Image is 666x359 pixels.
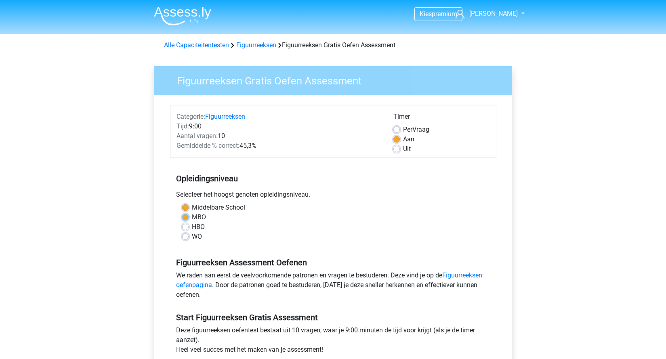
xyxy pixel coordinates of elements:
span: Per [403,126,412,133]
span: Categorie: [176,113,205,120]
span: [PERSON_NAME] [469,10,518,17]
div: Timer [393,112,490,125]
div: 9:00 [170,122,387,131]
h3: Figuurreeksen Gratis Oefen Assessment [167,71,506,87]
a: Alle Capaciteitentesten [164,41,229,49]
h5: Start Figuurreeksen Gratis Assessment [176,313,490,322]
a: Kiespremium [415,8,462,19]
span: Kies [420,10,432,18]
label: MBO [192,212,206,222]
h5: Opleidingsniveau [176,170,490,187]
label: Vraag [403,125,429,134]
label: Uit [403,144,411,154]
div: Figuurreeksen Gratis Oefen Assessment [161,40,506,50]
div: We raden aan eerst de veelvoorkomende patronen en vragen te bestuderen. Deze vind je op de . Door... [170,271,496,303]
span: Tijd: [176,122,189,130]
span: Gemiddelde % correct: [176,142,240,149]
div: 10 [170,131,387,141]
a: Figuurreeksen [205,113,245,120]
a: Figuurreeksen [236,41,276,49]
label: Middelbare School [192,203,245,212]
span: Aantal vragen: [176,132,218,140]
div: Deze figuurreeksen oefentest bestaat uit 10 vragen, waar je 9:00 minuten de tijd voor krijgt (als... [170,325,496,358]
h5: Figuurreeksen Assessment Oefenen [176,258,490,267]
div: 45,3% [170,141,387,151]
span: premium [432,10,457,18]
img: Assessly [154,6,211,25]
div: Selecteer het hoogst genoten opleidingsniveau. [170,190,496,203]
label: WO [192,232,202,241]
label: HBO [192,222,205,232]
label: Aan [403,134,414,144]
a: [PERSON_NAME] [452,9,519,19]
